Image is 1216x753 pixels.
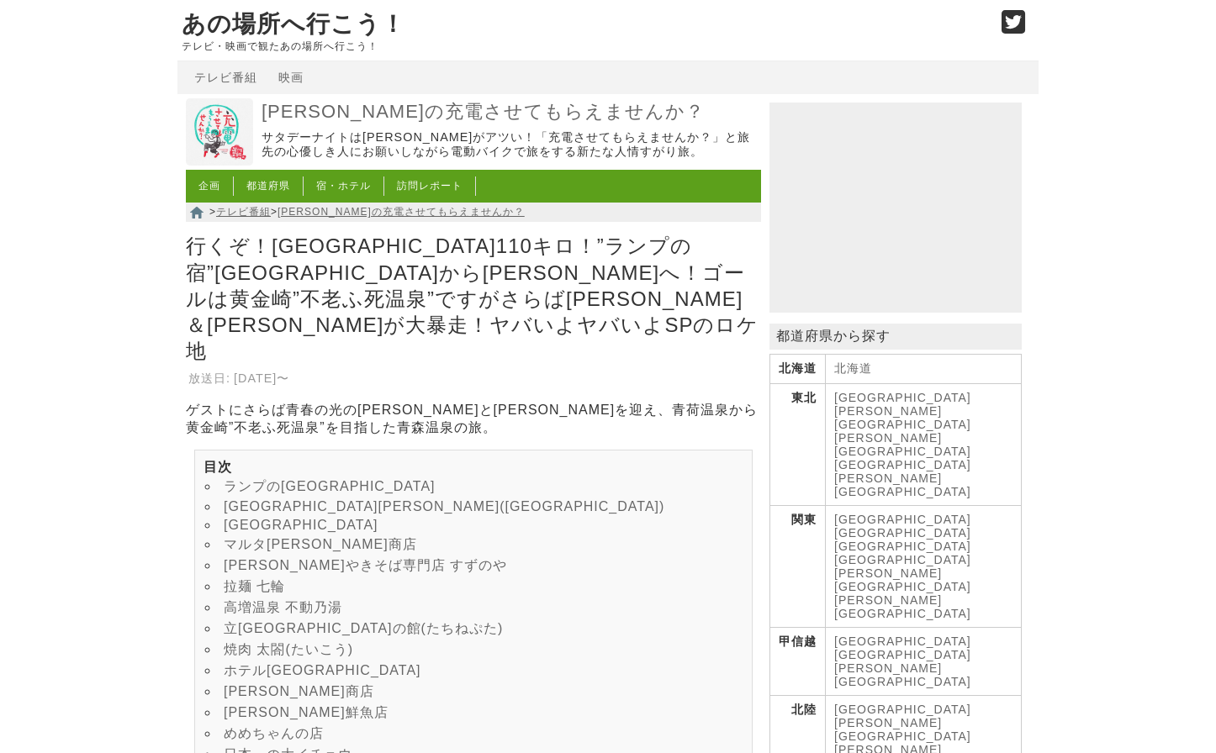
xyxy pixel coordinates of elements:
[186,229,761,368] h1: 行くぞ！[GEOGRAPHIC_DATA]110キロ！”ランプの宿”[GEOGRAPHIC_DATA]から[PERSON_NAME]へ！ゴールは黄金崎”不老ふ死温泉”ですがさらば[PERSON_...
[769,103,1022,313] iframe: Advertisement
[186,203,761,222] nav: > >
[186,154,253,168] a: 出川哲朗の充電させてもらえませんか？
[834,458,971,471] a: [GEOGRAPHIC_DATA]
[278,71,304,84] a: 映画
[834,540,971,553] a: [GEOGRAPHIC_DATA]
[186,98,253,166] img: 出川哲朗の充電させてもらえませんか？
[834,607,971,620] a: [GEOGRAPHIC_DATA]
[397,180,463,192] a: 訪問レポート
[834,526,971,540] a: [GEOGRAPHIC_DATA]
[834,661,971,688] a: [PERSON_NAME][GEOGRAPHIC_DATA]
[224,518,378,532] a: [GEOGRAPHIC_DATA]
[834,513,971,526] a: [GEOGRAPHIC_DATA]
[834,703,971,716] a: [GEOGRAPHIC_DATA]
[224,558,507,572] a: [PERSON_NAME]やきそば専門店 すずのや
[224,621,503,635] a: 立[GEOGRAPHIC_DATA]の館(たちねぷた)
[769,324,1022,350] p: 都道府県から探す
[834,566,971,593] a: [PERSON_NAME][GEOGRAPHIC_DATA]
[278,206,525,218] a: [PERSON_NAME]の充電させてもらえませんか？
[834,471,971,498] a: [PERSON_NAME][GEOGRAPHIC_DATA]
[770,384,826,506] th: 東北
[834,404,971,431] a: [PERSON_NAME][GEOGRAPHIC_DATA]
[198,180,220,192] a: 企画
[834,553,971,566] a: [GEOGRAPHIC_DATA]
[224,642,353,656] a: 焼肉 太閤(たいこう)
[224,537,417,551] a: マルタ[PERSON_NAME]商店
[194,71,257,84] a: テレビ番組
[770,506,826,628] th: 関東
[834,716,971,743] a: [PERSON_NAME][GEOGRAPHIC_DATA]
[262,130,757,160] p: サタデーナイトは[PERSON_NAME]がアツい！「充電させてもらえませんか？」と旅先の心優しき人にお願いしながら電動バイクで旅をする新たな人情すがり旅。
[770,355,826,384] th: 北海道
[834,431,971,458] a: [PERSON_NAME][GEOGRAPHIC_DATA]
[834,361,872,375] a: 北海道
[834,635,971,648] a: [GEOGRAPHIC_DATA]
[224,726,324,740] a: めめちゃんの店
[246,180,290,192] a: 都道府県
[224,600,342,614] a: 高増温泉 不動乃湯
[182,40,984,52] p: テレビ・映画で観たあの場所へ行こう！
[182,11,405,37] a: あの場所へ行こう！
[262,100,757,124] a: [PERSON_NAME]の充電させてもらえませんか？
[224,705,389,719] a: [PERSON_NAME]鮮魚店
[1002,20,1026,34] a: Twitter (@go_thesights)
[216,206,271,218] a: テレビ番組
[316,180,371,192] a: 宿・ホテル
[770,628,826,696] th: 甲信越
[834,593,942,607] a: [PERSON_NAME]
[834,648,971,661] a: [GEOGRAPHIC_DATA]
[224,499,664,513] a: [GEOGRAPHIC_DATA][PERSON_NAME]([GEOGRAPHIC_DATA])
[186,402,761,437] p: ゲストにさらば青春の光の[PERSON_NAME]と[PERSON_NAME]を迎え、青荷温泉から黄金崎”不老ふ死温泉”を目指した青森温泉の旅。
[224,663,421,677] a: ホテル[GEOGRAPHIC_DATA]
[224,684,374,698] a: [PERSON_NAME]商店
[224,579,285,593] a: 拉麺 七輪
[188,370,231,387] th: 放送日:
[233,370,290,387] td: [DATE]〜
[834,391,971,404] a: [GEOGRAPHIC_DATA]
[224,479,436,493] a: ランプの[GEOGRAPHIC_DATA]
